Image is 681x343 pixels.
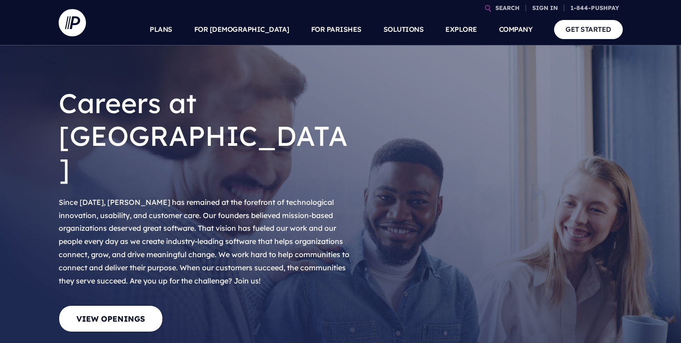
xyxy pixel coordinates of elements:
a: FOR [DEMOGRAPHIC_DATA] [194,14,289,45]
a: PLANS [150,14,172,45]
a: COMPANY [499,14,533,45]
a: View Openings [59,305,163,332]
h1: Careers at [GEOGRAPHIC_DATA] [59,80,354,192]
span: Since [DATE], [PERSON_NAME] has remained at the forefront of technological innovation, usability,... [59,198,349,285]
a: EXPLORE [445,14,477,45]
a: GET STARTED [554,20,623,39]
a: FOR PARISHES [311,14,362,45]
a: SOLUTIONS [383,14,424,45]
